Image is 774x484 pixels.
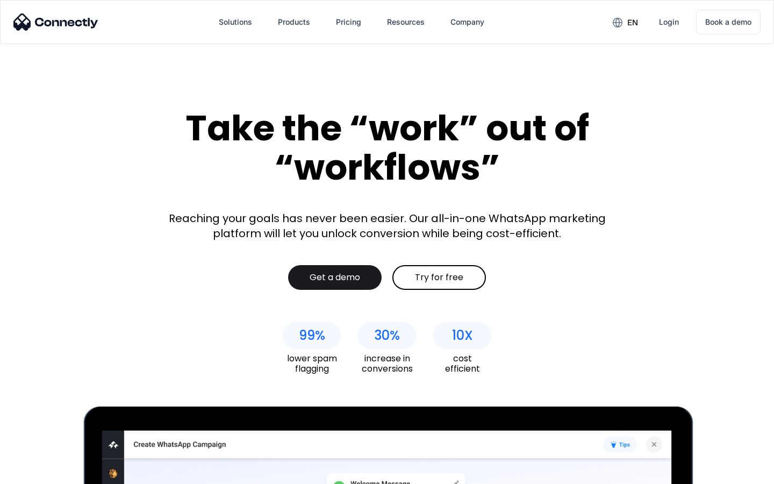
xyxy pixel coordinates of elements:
[452,328,473,343] div: 10X
[299,328,325,343] div: 99%
[659,15,679,30] div: Login
[450,15,484,30] div: Company
[696,10,761,34] a: Book a demo
[161,211,613,241] div: Reaching your goals has never been easier. Our all-in-one WhatsApp marketing platform will let yo...
[650,9,687,35] a: Login
[392,265,486,290] a: Try for free
[219,15,252,30] div: Solutions
[374,328,400,343] div: 30%
[310,272,360,283] div: Get a demo
[627,15,638,30] div: en
[11,465,64,480] aside: Language selected: English
[278,15,310,30] div: Products
[327,9,370,35] a: Pricing
[282,353,341,374] div: lower spam flagging
[415,272,463,283] div: Try for free
[433,353,492,374] div: cost efficient
[336,15,361,30] div: Pricing
[387,15,425,30] div: Resources
[357,353,417,374] div: increase in conversions
[145,109,629,187] div: Take the “work” out of “workflows”
[21,465,64,480] ul: Language list
[288,265,382,290] a: Get a demo
[13,13,98,31] img: Connectly Logo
